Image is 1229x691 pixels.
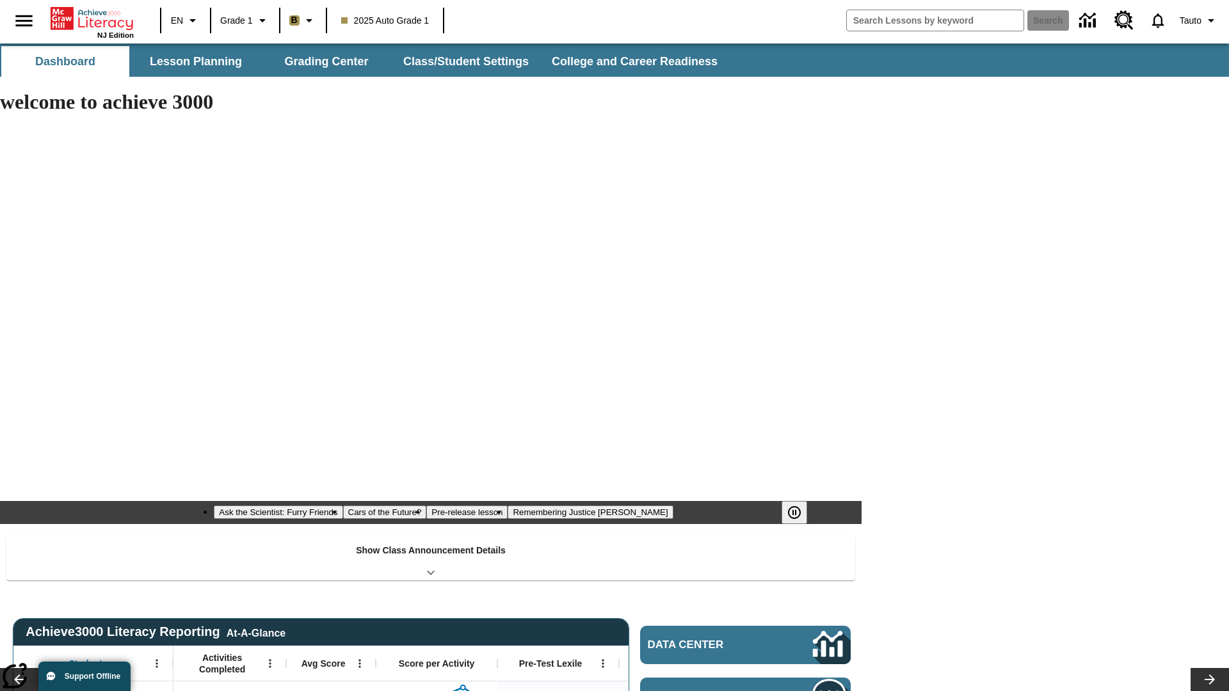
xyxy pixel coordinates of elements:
button: Slide 1 Ask the Scientist: Furry Friends [214,505,342,519]
span: NJ Edition [97,31,134,39]
span: Student [69,658,102,669]
button: Lesson carousel, Next [1191,668,1229,691]
input: search field [847,10,1024,31]
span: Support Offline [65,672,120,681]
button: Slide 4 Remembering Justice O'Connor [508,505,673,519]
span: B [291,12,298,28]
button: Open Menu [350,654,369,673]
button: Open Menu [261,654,280,673]
a: Data Center [1072,3,1107,38]
span: Activities Completed [180,652,264,675]
button: Profile/Settings [1175,9,1224,32]
div: Show Class Announcement Details [6,536,855,580]
span: Score per Activity [399,658,475,669]
span: Avg Score [301,658,346,669]
a: Resource Center, Will open in new tab [1107,3,1141,38]
div: Pause [782,501,820,524]
button: Slide 3 Pre-release lesson [426,505,508,519]
p: Show Class Announcement Details [356,544,506,557]
button: Pause [782,501,807,524]
a: Notifications [1141,4,1175,37]
button: Grading Center [262,46,390,77]
button: Boost Class color is light brown. Change class color [284,9,322,32]
button: Open Menu [147,654,166,673]
button: Language: EN, Select a language [165,9,206,32]
button: Open Menu [593,654,613,673]
button: Support Offline [38,662,131,691]
a: Home [51,6,134,31]
span: Data Center [648,639,769,651]
button: College and Career Readiness [542,46,728,77]
span: Pre-Test Lexile [519,658,582,669]
span: EN [171,14,183,28]
button: Lesson Planning [132,46,260,77]
button: Slide 2 Cars of the Future? [343,505,427,519]
button: Open side menu [5,2,43,40]
span: Grade 1 [220,14,253,28]
span: Achieve3000 Literacy Reporting [26,624,285,639]
button: Dashboard [1,46,129,77]
span: 2025 Auto Grade 1 [341,14,430,28]
a: Data Center [640,626,851,664]
div: At-A-Glance [227,625,285,639]
button: Grade: Grade 1, Select a grade [215,9,275,32]
button: Class/Student Settings [393,46,539,77]
div: Home [51,4,134,39]
span: Tauto [1180,14,1201,28]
